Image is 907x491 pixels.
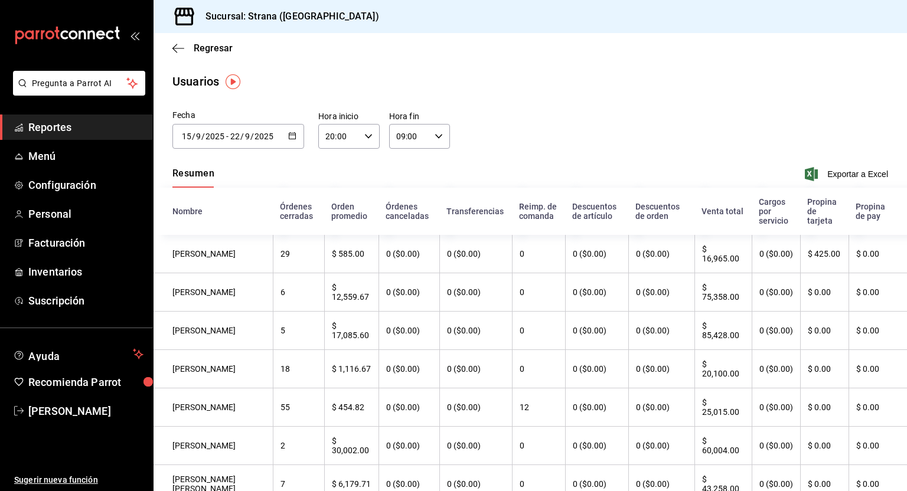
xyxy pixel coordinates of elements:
th: 0 ($0.00) [752,235,800,273]
th: Venta total [694,188,752,235]
button: Regresar [172,42,233,54]
span: / [250,132,254,141]
th: Cargos por servicio [752,188,800,235]
div: Fecha [172,109,304,122]
th: 29 [273,235,324,273]
th: [PERSON_NAME] [154,350,273,388]
th: 55 [273,388,324,427]
a: Pregunta a Parrot AI [8,86,145,98]
button: Exportar a Excel [807,167,888,181]
th: 0 ($0.00) [379,235,439,273]
th: $ 60,004.00 [694,427,752,465]
th: Transferencias [439,188,511,235]
th: 5 [273,312,324,350]
th: 0 [512,350,566,388]
th: 0 ($0.00) [565,350,628,388]
th: $ 20,100.00 [694,350,752,388]
th: $ 16,965.00 [694,235,752,273]
th: 0 ($0.00) [439,388,511,427]
th: $ 12,559.67 [324,273,379,312]
label: Hora inicio [318,112,380,120]
span: / [192,132,195,141]
th: $ 454.82 [324,388,379,427]
th: [PERSON_NAME] [154,312,273,350]
th: $ 0.00 [800,427,848,465]
th: Orden promedio [324,188,379,235]
th: 2 [273,427,324,465]
label: Hora fin [389,112,451,120]
th: 0 ($0.00) [565,273,628,312]
th: 0 ($0.00) [565,312,628,350]
th: [PERSON_NAME] [154,235,273,273]
span: Inventarios [28,264,143,280]
span: Reportes [28,119,143,135]
th: 0 ($0.00) [439,273,511,312]
span: Configuración [28,177,143,193]
th: 0 ($0.00) [439,235,511,273]
span: Pregunta a Parrot AI [32,77,127,90]
input: Month [195,132,201,141]
input: Month [244,132,250,141]
span: Personal [28,206,143,222]
span: Ayuda [28,347,128,361]
th: $ 0.00 [849,235,907,273]
input: Day [181,132,192,141]
th: Nombre [154,188,273,235]
th: 0 [512,312,566,350]
th: $ 0.00 [849,388,907,427]
th: $ 75,358.00 [694,273,752,312]
button: Pregunta a Parrot AI [13,71,145,96]
span: Suscripción [28,293,143,309]
th: $ 0.00 [800,350,848,388]
input: Day [230,132,240,141]
span: [PERSON_NAME] [28,403,143,419]
button: Resumen [172,168,214,188]
th: Reimp. de comanda [512,188,566,235]
th: 0 ($0.00) [565,388,628,427]
th: 0 ($0.00) [379,388,439,427]
th: 0 ($0.00) [439,427,511,465]
th: $ 0.00 [849,350,907,388]
th: $ 0.00 [800,312,848,350]
input: Year [205,132,225,141]
span: / [240,132,244,141]
th: 0 ($0.00) [628,427,694,465]
th: 0 ($0.00) [379,427,439,465]
th: Órdenes cerradas [273,188,324,235]
th: $ 0.00 [800,273,848,312]
th: Descuentos de orden [628,188,694,235]
span: Facturación [28,235,143,251]
th: $ 585.00 [324,235,379,273]
th: 0 ($0.00) [752,273,800,312]
th: 0 ($0.00) [628,273,694,312]
th: 12 [512,388,566,427]
h3: Sucursal: Strana ([GEOGRAPHIC_DATA]) [196,9,379,24]
th: 0 ($0.00) [628,312,694,350]
span: / [201,132,205,141]
th: 0 ($0.00) [752,427,800,465]
th: 0 ($0.00) [628,235,694,273]
div: Usuarios [172,73,219,90]
th: Descuentos de artículo [565,188,628,235]
th: 0 ($0.00) [439,350,511,388]
th: Órdenes canceladas [379,188,439,235]
th: 0 ($0.00) [379,350,439,388]
input: Year [254,132,274,141]
th: 0 ($0.00) [752,350,800,388]
th: $ 1,116.67 [324,350,379,388]
th: 0 ($0.00) [565,235,628,273]
th: 0 [512,235,566,273]
th: $ 0.00 [849,273,907,312]
th: $ 30,002.00 [324,427,379,465]
th: Propina de tarjeta [800,188,848,235]
th: $ 0.00 [800,388,848,427]
th: 18 [273,350,324,388]
th: 0 ($0.00) [752,388,800,427]
th: 0 ($0.00) [628,350,694,388]
span: Regresar [194,42,233,54]
th: 0 [512,273,566,312]
th: $ 17,085.60 [324,312,379,350]
span: Recomienda Parrot [28,374,143,390]
th: [PERSON_NAME] [154,273,273,312]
